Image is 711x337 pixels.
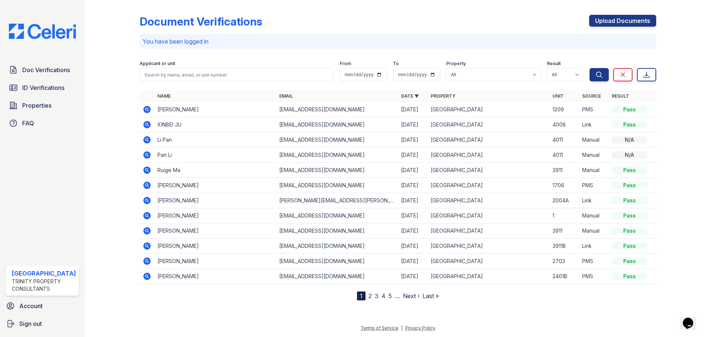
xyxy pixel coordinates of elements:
p: You have been logged in [143,37,653,46]
td: Manual [579,208,609,223]
a: Privacy Policy [405,325,435,331]
td: PMS [579,269,609,284]
td: 1209 [550,102,579,117]
td: [PERSON_NAME][EMAIL_ADDRESS][PERSON_NAME][DOMAIN_NAME] [276,193,398,208]
td: [EMAIL_ADDRESS][DOMAIN_NAME] [276,254,398,269]
div: | [401,325,403,331]
label: From [340,61,351,67]
div: Pass [612,121,647,128]
td: [GEOGRAPHIC_DATA] [428,132,550,148]
div: [GEOGRAPHIC_DATA] [12,269,76,278]
td: [DATE] [398,269,428,284]
td: [DATE] [398,193,428,208]
a: 2 [368,292,372,300]
a: Source [582,93,601,99]
a: Date ▼ [401,93,419,99]
div: Pass [612,182,647,189]
td: Ruige Ma [154,163,276,178]
td: [DATE] [398,148,428,163]
td: [EMAIL_ADDRESS][DOMAIN_NAME] [276,208,398,223]
td: 4011 [550,132,579,148]
div: Document Verifications [140,15,262,28]
div: Pass [612,212,647,219]
a: Name [157,93,171,99]
span: … [395,291,400,300]
td: [DATE] [398,102,428,117]
td: 2703 [550,254,579,269]
td: [PERSON_NAME] [154,269,276,284]
div: Pass [612,273,647,280]
img: CE_Logo_Blue-a8612792a0a2168367f1c8372b55b34899dd931a85d93a1a3d3e32e68fde9ad4.png [3,24,82,39]
td: Link [579,239,609,254]
td: [DATE] [398,117,428,132]
td: [EMAIL_ADDRESS][DOMAIN_NAME] [276,178,398,193]
a: 5 [388,292,392,300]
span: Doc Verifications [22,65,70,74]
td: [EMAIL_ADDRESS][DOMAIN_NAME] [276,102,398,117]
td: 1706 [550,178,579,193]
td: Manual [579,223,609,239]
td: [GEOGRAPHIC_DATA] [428,208,550,223]
td: Link [579,117,609,132]
div: Pass [612,106,647,113]
a: Email [279,93,293,99]
div: Pass [612,242,647,250]
div: 1 [357,291,365,300]
td: [GEOGRAPHIC_DATA] [428,254,550,269]
a: Property [431,93,455,99]
td: 2401B [550,269,579,284]
td: [GEOGRAPHIC_DATA] [428,148,550,163]
td: [GEOGRAPHIC_DATA] [428,193,550,208]
td: [DATE] [398,223,428,239]
a: FAQ [6,116,79,131]
td: XINBEI JU [154,117,276,132]
label: Applicant or unit [140,61,175,67]
span: Properties [22,101,51,110]
td: [PERSON_NAME] [154,178,276,193]
a: Result [612,93,629,99]
span: ID Verifications [22,83,64,92]
td: Manual [579,148,609,163]
td: [PERSON_NAME] [154,223,276,239]
td: [DATE] [398,163,428,178]
div: N/A [612,151,647,159]
td: [DATE] [398,132,428,148]
td: [GEOGRAPHIC_DATA] [428,163,550,178]
td: [EMAIL_ADDRESS][DOMAIN_NAME] [276,269,398,284]
td: Manual [579,163,609,178]
td: [EMAIL_ADDRESS][DOMAIN_NAME] [276,117,398,132]
td: Link [579,193,609,208]
a: Properties [6,98,79,113]
input: Search by name, email, or unit number [140,68,334,81]
td: Li Pan [154,132,276,148]
td: 3911 [550,223,579,239]
a: Last » [423,292,439,300]
td: 4011 [550,148,579,163]
a: Next › [403,292,420,300]
td: PMS [579,178,609,193]
td: [EMAIL_ADDRESS][DOMAIN_NAME] [276,239,398,254]
td: [GEOGRAPHIC_DATA] [428,239,550,254]
td: [EMAIL_ADDRESS][DOMAIN_NAME] [276,132,398,148]
td: 1 [550,208,579,223]
td: [PERSON_NAME] [154,208,276,223]
label: To [393,61,399,67]
td: [PERSON_NAME] [154,254,276,269]
td: [GEOGRAPHIC_DATA] [428,117,550,132]
label: Result [547,61,561,67]
td: PMS [579,254,609,269]
td: Pan Li [154,148,276,163]
td: [DATE] [398,178,428,193]
iframe: chat widget [680,307,704,330]
div: Pass [612,227,647,235]
a: ID Verifications [6,80,79,95]
td: [EMAIL_ADDRESS][DOMAIN_NAME] [276,163,398,178]
a: Unit [553,93,564,99]
div: Trinity Property Consultants [12,278,76,293]
td: PMS [579,102,609,117]
td: [DATE] [398,239,428,254]
a: Sign out [3,316,82,331]
td: [GEOGRAPHIC_DATA] [428,223,550,239]
a: Upload Documents [589,15,656,27]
